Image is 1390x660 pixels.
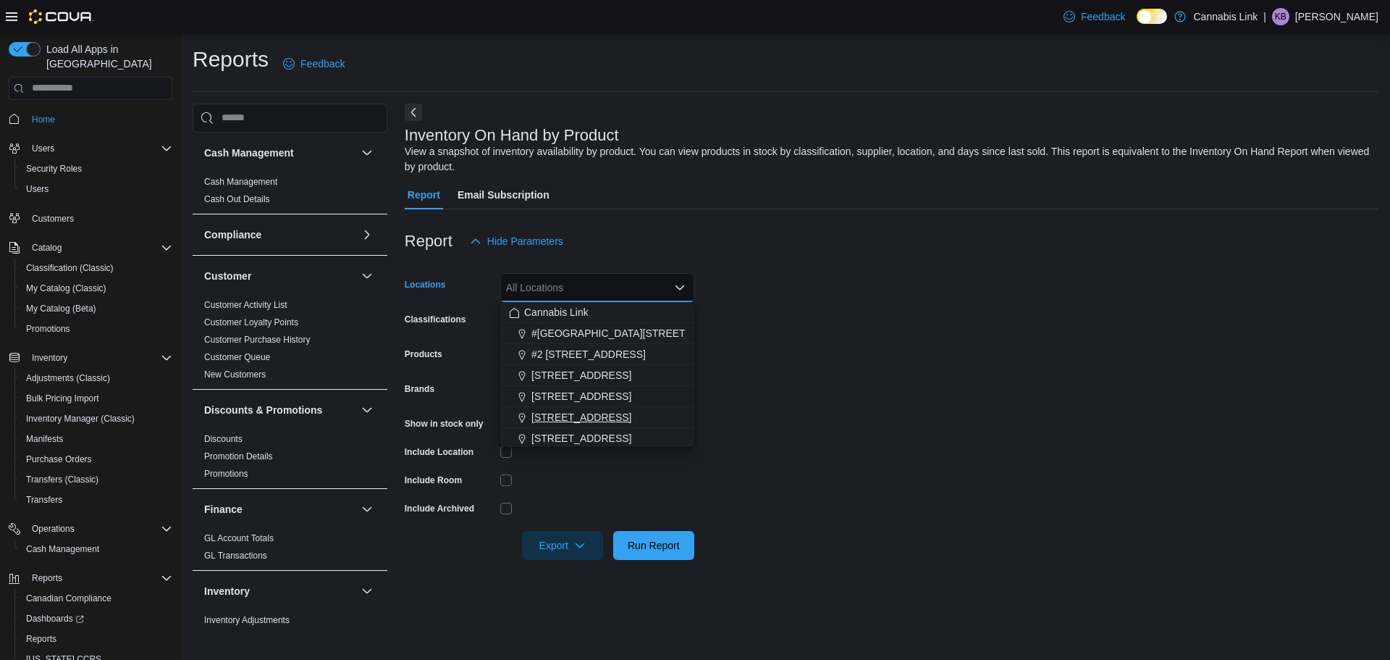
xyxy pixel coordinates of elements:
span: Transfers (Classic) [20,471,172,488]
button: Export [522,531,603,560]
a: Feedback [1058,2,1131,31]
span: Inventory Manager (Classic) [26,413,135,425]
span: Reports [20,630,172,648]
span: Transfers [20,491,172,509]
h3: Inventory On Hand by Product [405,127,619,144]
span: Bulk Pricing Import [26,393,99,404]
span: Transfers (Classic) [26,474,98,485]
button: Bulk Pricing Import [14,388,178,409]
span: Transfers [26,494,62,506]
h3: Inventory [204,584,250,598]
a: Inventory Manager (Classic) [20,410,140,427]
button: [STREET_ADDRESS] [500,428,694,449]
span: Cash Management [26,543,99,555]
button: [STREET_ADDRESS] [500,365,694,386]
span: Classification (Classic) [20,259,172,277]
img: Cova [29,9,93,24]
span: Cash Out Details [204,193,270,205]
a: Home [26,111,61,128]
span: Dashboards [26,613,84,625]
button: [STREET_ADDRESS] [500,386,694,407]
span: My Catalog (Classic) [26,283,106,294]
span: GL Transactions [204,550,267,561]
span: Reports [26,569,172,587]
button: Finance [358,501,376,518]
a: GL Transactions [204,551,267,561]
button: Classification (Classic) [14,258,178,278]
a: Customer Queue [204,352,270,362]
a: Promotions [204,469,248,479]
button: Inventory [3,348,178,368]
span: Customer Activity List [204,299,287,311]
button: Inventory [204,584,355,598]
span: Inventory [32,352,67,364]
span: My Catalog (Beta) [20,300,172,317]
a: Customer Purchase History [204,335,311,345]
a: Users [20,180,54,198]
button: Transfers [14,490,178,510]
a: Cash Management [204,177,277,187]
button: Cannabis Link [500,302,694,323]
a: Inventory Adjustments [204,615,290,625]
span: Promotion Details [204,451,273,462]
span: Hide Parameters [487,234,563,248]
h3: Compliance [204,227,261,242]
span: Customers [26,209,172,227]
div: Choose from the following options [500,302,694,449]
span: Inventory [26,349,172,367]
a: Feedback [277,49,350,78]
button: Hide Parameters [464,227,569,256]
span: Canadian Compliance [26,593,111,604]
div: Discounts & Promotions [193,430,387,488]
button: [STREET_ADDRESS] [500,407,694,428]
button: Users [3,138,178,159]
span: Promotions [20,320,172,338]
div: Kevin Bulario [1272,8,1289,25]
span: #[GEOGRAPHIC_DATA][STREET_ADDRESS] [531,326,743,341]
span: Users [20,180,172,198]
h3: Customer [204,269,251,283]
span: Adjustments (Classic) [26,372,110,384]
span: Feedback [300,57,345,71]
a: Cash Out Details [204,194,270,204]
button: Users [14,179,178,199]
div: Customer [193,296,387,389]
a: Transfers [20,491,68,509]
button: Transfers (Classic) [14,469,178,490]
label: Products [405,348,442,360]
a: Discounts [204,434,243,444]
h3: Report [405,233,452,250]
p: [PERSON_NAME] [1295,8,1378,25]
span: Cash Management [20,540,172,558]
span: Security Roles [20,160,172,177]
button: Catalog [26,239,67,256]
button: Compliance [204,227,355,242]
span: Cannabis Link [524,305,589,319]
span: Canadian Compliance [20,590,172,607]
span: Dashboards [20,610,172,627]
button: Users [26,140,60,157]
button: Inventory [358,582,376,600]
button: #[GEOGRAPHIC_DATA][STREET_ADDRESS] [500,323,694,344]
span: GL Account Totals [204,532,274,544]
span: Export [531,531,594,560]
span: Users [32,143,54,154]
a: Dashboards [20,610,90,627]
a: Customer Loyalty Points [204,317,298,327]
a: Security Roles [20,160,88,177]
span: Users [26,183,49,195]
span: Users [26,140,172,157]
span: Adjustments (Classic) [20,369,172,387]
span: Catalog [26,239,172,256]
button: Cash Management [14,539,178,559]
button: Adjustments (Classic) [14,368,178,388]
button: Operations [26,520,80,538]
a: Dashboards [14,609,178,629]
span: #2 [STREET_ADDRESS] [531,347,646,362]
button: Customers [3,208,178,229]
button: Cash Management [358,144,376,162]
span: [STREET_ADDRESS] [531,410,631,425]
button: Reports [3,568,178,588]
span: Reports [32,572,62,584]
button: Manifests [14,429,178,449]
